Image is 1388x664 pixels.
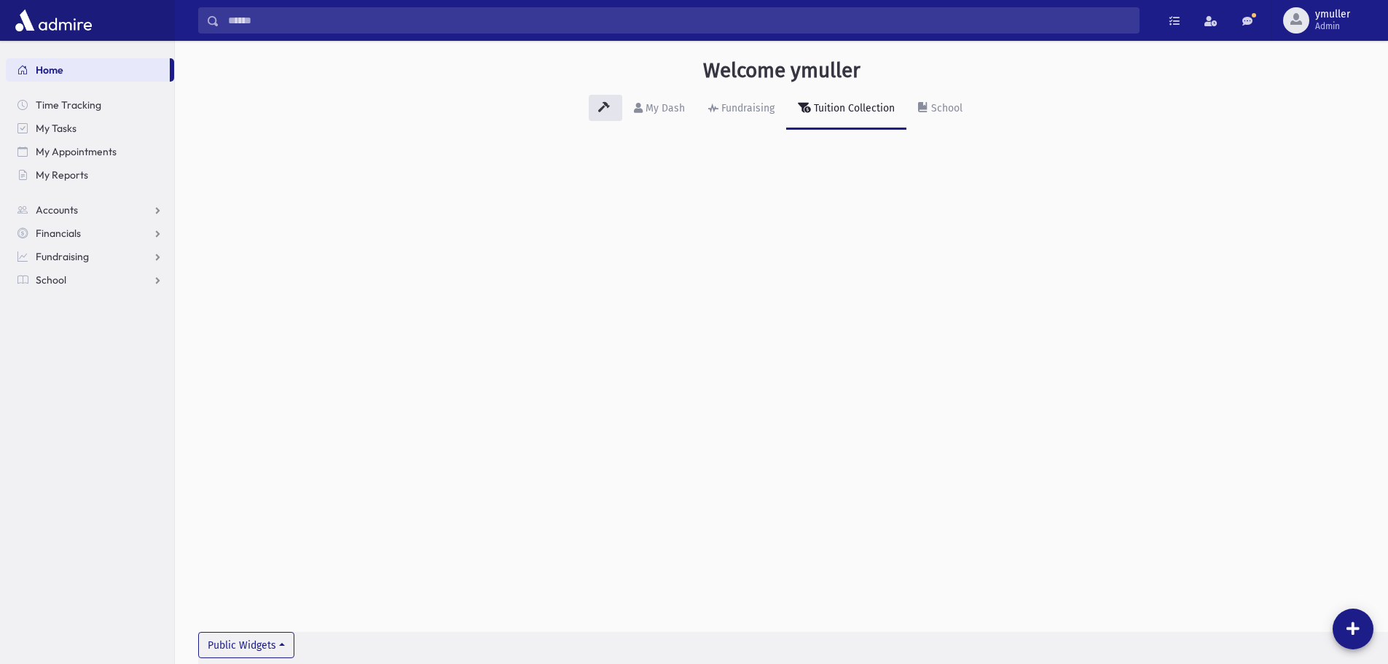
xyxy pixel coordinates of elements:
[697,89,786,130] a: Fundraising
[198,632,294,658] button: Public Widgets
[6,198,174,222] a: Accounts
[12,6,95,35] img: AdmirePro
[6,117,174,140] a: My Tasks
[6,93,174,117] a: Time Tracking
[928,102,962,114] div: School
[6,268,174,292] a: School
[36,63,63,77] span: Home
[1315,20,1350,32] span: Admin
[811,102,895,114] div: Tuition Collection
[718,102,775,114] div: Fundraising
[906,89,974,130] a: School
[643,102,685,114] div: My Dash
[703,58,860,83] h3: Welcome ymuller
[219,7,1139,34] input: Search
[36,273,66,286] span: School
[36,227,81,240] span: Financials
[36,122,77,135] span: My Tasks
[786,89,906,130] a: Tuition Collection
[36,250,89,263] span: Fundraising
[6,245,174,268] a: Fundraising
[36,203,78,216] span: Accounts
[36,168,88,181] span: My Reports
[6,58,170,82] a: Home
[36,145,117,158] span: My Appointments
[1315,9,1350,20] span: ymuller
[6,222,174,245] a: Financials
[36,98,101,112] span: Time Tracking
[6,140,174,163] a: My Appointments
[6,163,174,187] a: My Reports
[622,89,697,130] a: My Dash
